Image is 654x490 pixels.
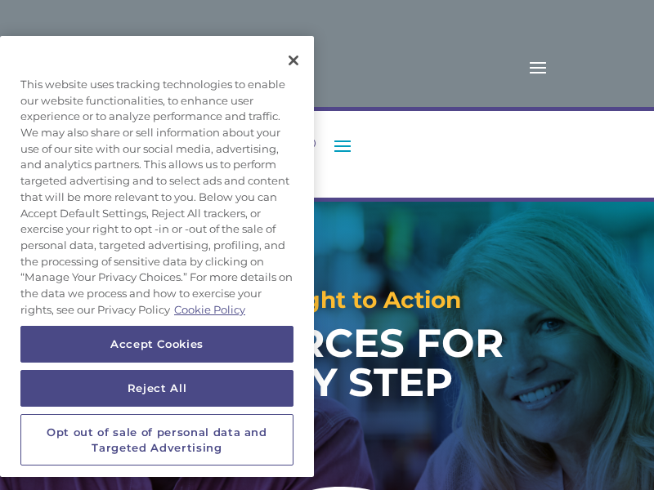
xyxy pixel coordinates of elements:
button: Opt out of sale of personal data and Targeted Advertising [20,414,293,465]
button: Accept Cookies [20,326,293,362]
h1: RESOURCES FOR EVERY STEP [118,323,536,410]
button: Close [275,42,311,78]
a: More information about your privacy, opens in a new tab [174,303,245,316]
button: Reject All [20,370,293,406]
h2: From Insight to Action [65,288,589,319]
